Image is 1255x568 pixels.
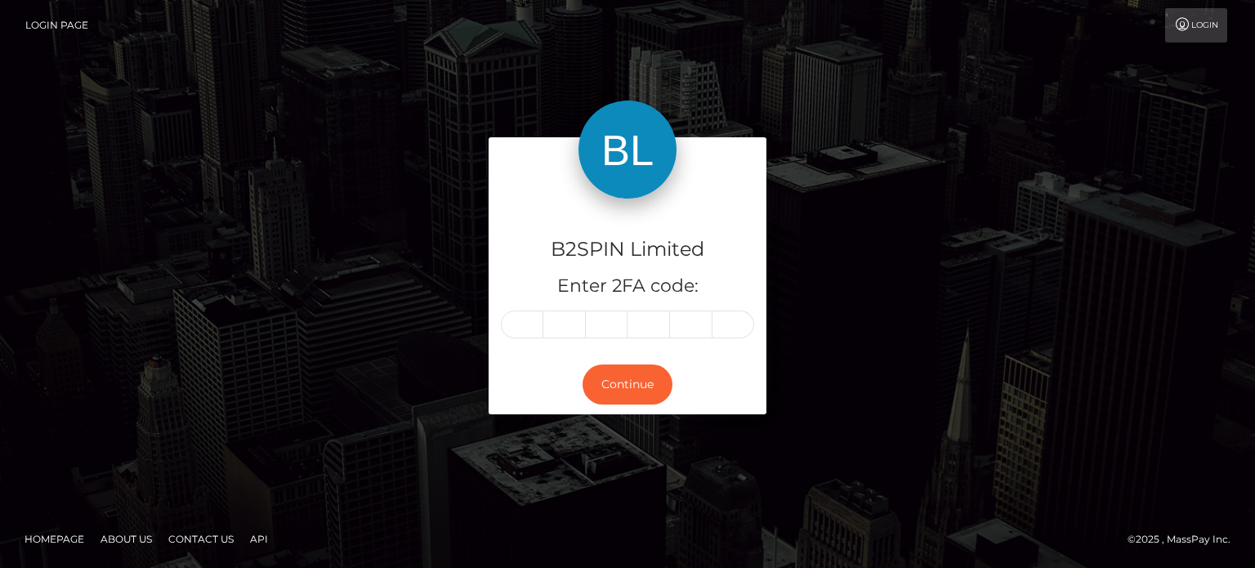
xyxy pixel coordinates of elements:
[583,365,672,405] button: Continue
[18,526,91,552] a: Homepage
[1165,8,1227,42] a: Login
[94,526,159,552] a: About Us
[25,8,88,42] a: Login Page
[243,526,275,552] a: API
[578,101,677,199] img: B2SPIN Limited
[162,526,240,552] a: Contact Us
[1128,530,1243,548] div: © 2025 , MassPay Inc.
[501,235,754,264] h4: B2SPIN Limited
[501,274,754,299] h5: Enter 2FA code:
